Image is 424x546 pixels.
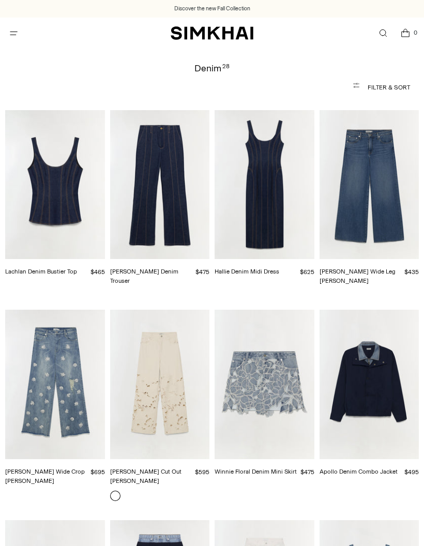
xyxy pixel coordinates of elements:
h1: Denim [194,64,229,73]
a: [PERSON_NAME] Wide Crop [PERSON_NAME] [5,468,85,484]
a: Apollo Denim Combo Jacket [320,468,398,475]
span: $495 [404,468,419,476]
a: [PERSON_NAME] Cut Out [PERSON_NAME] [110,468,181,484]
a: Betty Floral Cut Out Jean [110,310,210,459]
span: $475 [300,468,314,476]
div: 28 [222,64,230,73]
a: [PERSON_NAME] Wide Leg [PERSON_NAME] [320,268,396,284]
a: [PERSON_NAME] Denim Trouser [110,268,178,284]
a: Hallie Denim Midi Dress [215,268,279,275]
span: $625 [300,268,314,276]
a: Discover the new Fall Collection [174,5,250,13]
a: Open cart modal [395,23,416,44]
span: 0 [411,28,420,37]
a: Jude Wide Crop Jean [5,310,105,459]
a: Winnie Floral Denim Mini Skirt [215,468,297,475]
a: SIMKHAI [171,26,253,41]
a: Winnie Floral Denim Mini Skirt [215,310,314,459]
span: $695 [90,468,105,476]
a: Lachlan Denim Bustier Top [5,110,105,260]
span: $465 [90,268,105,276]
a: Apollo Denim Combo Jacket [320,310,419,459]
button: Filter & Sort [14,77,410,98]
button: Open menu modal [3,23,24,44]
a: Hallie Denim Midi Dress [215,110,314,260]
a: Lachlan Denim Bustier Top [5,268,77,275]
span: $595 [195,468,209,476]
span: $435 [404,268,419,276]
a: Arlo Wide Leg Jean [320,110,419,260]
a: Open search modal [372,23,393,44]
a: Ansel Denim Trouser [110,110,210,260]
span: $475 [195,268,209,276]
